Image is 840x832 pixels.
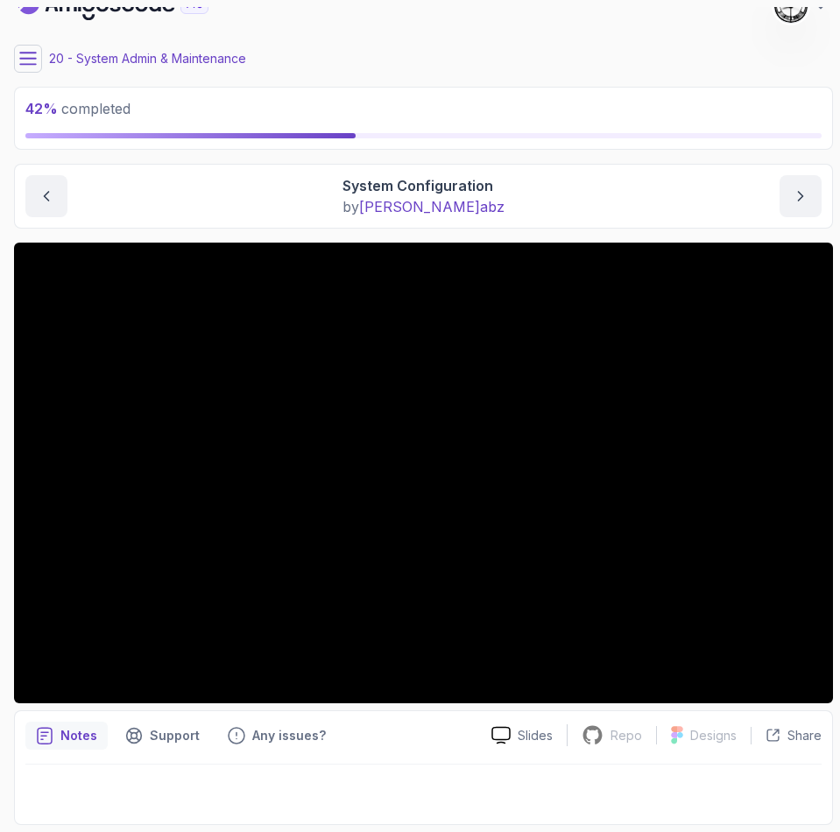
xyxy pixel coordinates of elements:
p: Share [787,727,822,744]
p: Notes [60,727,97,744]
span: [PERSON_NAME] abz [359,198,505,215]
iframe: To enrich screen reader interactions, please activate Accessibility in Grammarly extension settings [14,243,833,703]
p: Any issues? [252,727,326,744]
button: Support button [115,722,210,750]
p: Designs [690,727,737,744]
button: Feedback button [217,722,336,750]
span: completed [25,100,131,117]
button: next content [780,175,822,217]
p: Support [150,727,200,744]
button: Share [751,727,822,744]
button: notes button [25,722,108,750]
p: Slides [518,727,553,744]
button: previous content [25,175,67,217]
a: Slides [477,726,567,744]
p: by [342,196,505,217]
p: System Configuration [342,175,505,196]
p: 20 - System Admin & Maintenance [49,50,246,67]
p: Repo [611,727,642,744]
span: 42 % [25,100,58,117]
